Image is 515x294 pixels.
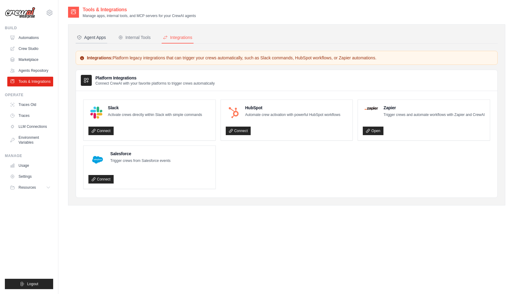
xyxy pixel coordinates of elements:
button: Internal Tools [117,32,152,44]
img: Salesforce Logo [90,152,105,167]
h4: Slack [108,105,202,111]
div: Agent Apps [77,34,106,40]
h4: Salesforce [110,151,170,157]
p: Manage apps, internal tools, and MCP servers for your CrewAI agents [83,13,196,18]
p: Platform legacy integrations that can trigger your crews automatically, such as Slack commands, H... [80,55,494,61]
a: Connect [88,175,114,184]
h2: Tools & Integrations [83,6,196,13]
div: Internal Tools [118,34,151,40]
button: Resources [7,183,53,192]
p: Activate crews directly within Slack with simple commands [108,112,202,118]
p: Connect CrewAI with your favorite platforms to trigger crews automatically [95,81,215,86]
a: Agents Repository [7,66,53,75]
a: Crew Studio [7,44,53,54]
h3: Platform Integrations [95,75,215,81]
div: Build [5,26,53,30]
button: Agent Apps [76,32,107,44]
a: Usage [7,161,53,170]
img: HubSpot Logo [228,107,240,119]
a: Connect [226,127,251,135]
span: Resources [19,185,36,190]
span: Logout [27,282,38,286]
a: Marketplace [7,55,53,65]
h4: HubSpot [245,105,340,111]
div: Integrations [163,34,192,40]
img: Zapier Logo [365,107,378,110]
p: Trigger crews and automate workflows with Zapier and CrewAI [383,112,485,118]
img: Logo [5,7,35,19]
a: Traces Old [7,100,53,110]
a: Automations [7,33,53,43]
button: Integrations [162,32,194,44]
p: Automate crew activation with powerful HubSpot workflows [245,112,340,118]
h4: Zapier [383,105,485,111]
a: Connect [88,127,114,135]
strong: Integrations: [87,55,113,60]
a: LLM Connections [7,122,53,131]
button: Logout [5,279,53,289]
a: Tools & Integrations [7,77,53,86]
a: Settings [7,172,53,181]
div: Operate [5,93,53,97]
a: Open [363,127,383,135]
a: Environment Variables [7,133,53,147]
div: Manage [5,153,53,158]
img: Slack Logo [90,107,102,119]
p: Trigger crews from Salesforce events [110,158,170,164]
a: Traces [7,111,53,121]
